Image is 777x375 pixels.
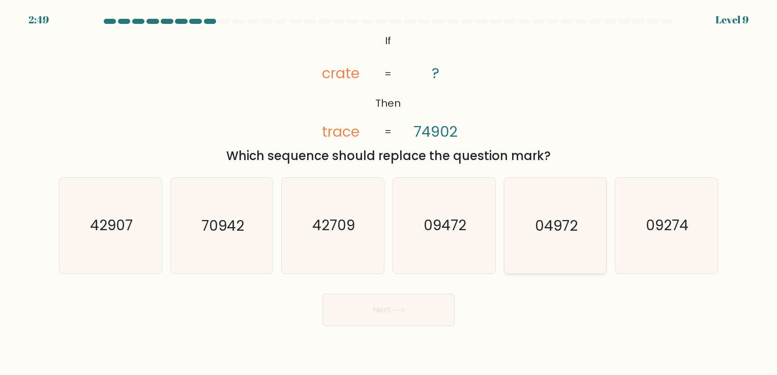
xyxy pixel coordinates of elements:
[90,216,133,236] text: 42907
[715,12,749,27] div: Level 9
[65,147,712,165] div: Which sequence should replace the question mark?
[535,216,578,236] text: 04972
[322,63,360,83] tspan: crate
[385,67,392,81] tspan: =
[414,121,458,142] tspan: 74902
[201,216,244,236] text: 70942
[322,294,455,326] button: Next
[28,12,49,27] div: 2:49
[432,63,440,83] tspan: ?
[385,34,392,48] tspan: If
[646,216,689,236] text: 09274
[322,121,360,142] tspan: trace
[297,30,480,143] svg: @import url('[URL][DOMAIN_NAME]);
[385,125,392,139] tspan: =
[313,216,355,236] text: 42709
[424,216,466,236] text: 09472
[376,96,401,110] tspan: Then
